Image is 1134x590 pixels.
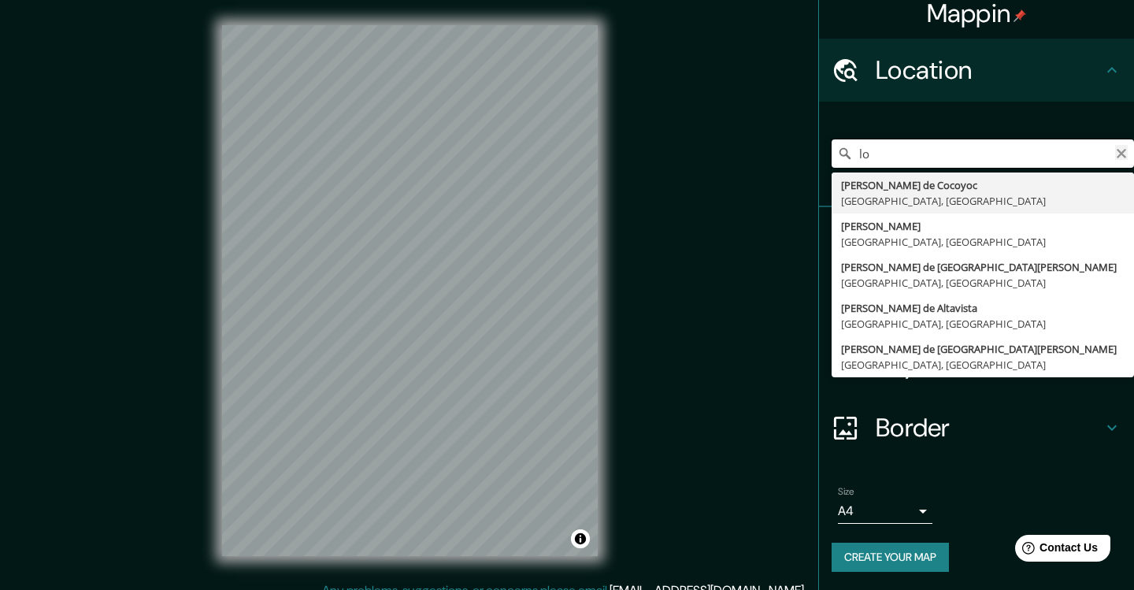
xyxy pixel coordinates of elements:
[876,54,1102,86] h4: Location
[876,412,1102,443] h4: Border
[838,499,932,524] div: A4
[1115,145,1128,160] button: Clear
[841,234,1125,250] div: [GEOGRAPHIC_DATA], [GEOGRAPHIC_DATA]
[841,259,1125,275] div: [PERSON_NAME] de [GEOGRAPHIC_DATA][PERSON_NAME]
[841,341,1125,357] div: [PERSON_NAME] de [GEOGRAPHIC_DATA][PERSON_NAME]
[819,39,1134,102] div: Location
[1014,9,1026,22] img: pin-icon.png
[832,543,949,572] button: Create your map
[994,529,1117,573] iframe: Help widget launcher
[571,529,590,548] button: Toggle attribution
[222,25,598,556] canvas: Map
[841,177,1125,193] div: [PERSON_NAME] de Cocoyoc
[841,275,1125,291] div: [GEOGRAPHIC_DATA], [GEOGRAPHIC_DATA]
[841,193,1125,209] div: [GEOGRAPHIC_DATA], [GEOGRAPHIC_DATA]
[841,300,1125,316] div: [PERSON_NAME] de Altavista
[819,207,1134,270] div: Pins
[819,270,1134,333] div: Style
[841,316,1125,332] div: [GEOGRAPHIC_DATA], [GEOGRAPHIC_DATA]
[832,139,1134,168] input: Pick your city or area
[841,357,1125,373] div: [GEOGRAPHIC_DATA], [GEOGRAPHIC_DATA]
[819,333,1134,396] div: Layout
[876,349,1102,380] h4: Layout
[838,485,854,499] label: Size
[841,218,1125,234] div: [PERSON_NAME]
[819,396,1134,459] div: Border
